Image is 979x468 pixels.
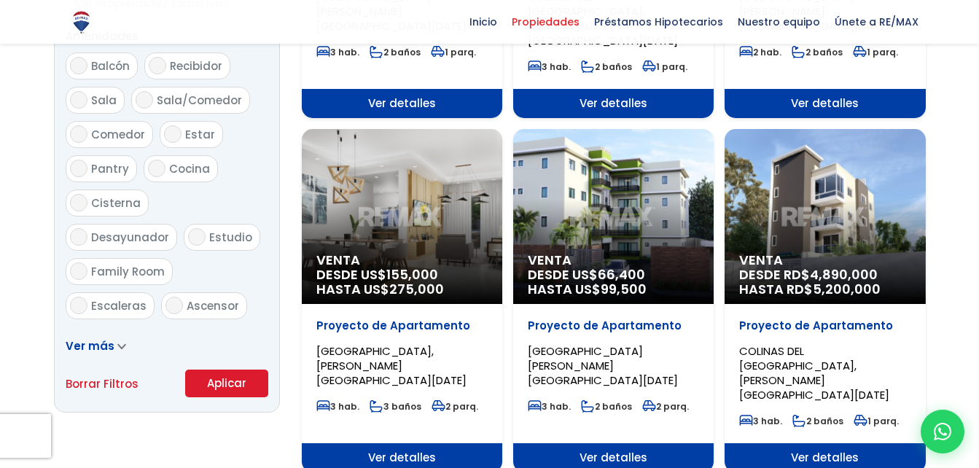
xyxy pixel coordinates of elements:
[581,400,632,413] span: 2 baños
[432,400,478,413] span: 2 parq.
[316,400,359,413] span: 3 hab.
[91,195,141,211] span: Cisterna
[739,268,910,297] span: DESDE RD$
[209,230,252,245] span: Estudio
[792,46,843,58] span: 2 baños
[513,89,714,118] span: Ver detalles
[316,46,359,58] span: 3 hab.
[528,268,699,297] span: DESDE US$
[792,415,843,427] span: 2 baños
[370,46,421,58] span: 2 baños
[91,58,130,74] span: Balcón
[70,57,87,74] input: Balcón
[149,57,166,74] input: Recibidor
[598,265,645,284] span: 66,400
[528,61,571,73] span: 3 hab.
[853,46,898,58] span: 1 parq.
[528,343,678,388] span: [GEOGRAPHIC_DATA][PERSON_NAME][GEOGRAPHIC_DATA][DATE]
[386,265,438,284] span: 155,000
[91,93,117,108] span: Sala
[185,370,268,397] button: Aplicar
[157,93,242,108] span: Sala/Comedor
[164,125,182,143] input: Estar
[188,228,206,246] input: Estudio
[739,282,910,297] span: HASTA RD$
[302,89,502,118] span: Ver detalles
[70,262,87,280] input: Family Room
[642,400,689,413] span: 2 parq.
[810,265,878,284] span: 4,890,000
[316,268,488,297] span: DESDE US$
[528,400,571,413] span: 3 hab.
[813,280,881,298] span: 5,200,000
[739,415,782,427] span: 3 hab.
[91,230,169,245] span: Desayunador
[739,46,781,58] span: 2 hab.
[185,127,215,142] span: Estar
[587,11,730,33] span: Préstamos Hipotecarios
[70,125,87,143] input: Comedor
[169,161,210,176] span: Cocina
[69,9,94,35] img: Logo de REMAX
[431,46,476,58] span: 1 parq.
[170,58,222,74] span: Recibidor
[725,89,925,118] span: Ver detalles
[370,400,421,413] span: 3 baños
[70,297,87,314] input: Escaleras
[187,298,239,313] span: Ascensor
[316,282,488,297] span: HASTA US$
[136,91,153,109] input: Sala/Comedor
[389,280,444,298] span: 275,000
[528,282,699,297] span: HASTA US$
[642,61,687,73] span: 1 parq.
[739,253,910,268] span: Venta
[504,11,587,33] span: Propiedades
[316,253,488,268] span: Venta
[91,127,145,142] span: Comedor
[739,319,910,333] p: Proyecto de Apartamento
[528,319,699,333] p: Proyecto de Apartamento
[581,61,632,73] span: 2 baños
[66,375,139,393] a: Borrar Filtros
[91,264,165,279] span: Family Room
[70,194,87,211] input: Cisterna
[70,228,87,246] input: Desayunador
[739,343,889,402] span: COLINAS DEL [GEOGRAPHIC_DATA], [PERSON_NAME][GEOGRAPHIC_DATA][DATE]
[148,160,165,177] input: Cocina
[66,338,114,354] span: Ver más
[91,298,147,313] span: Escaleras
[66,338,126,354] a: Ver más
[70,160,87,177] input: Pantry
[827,11,926,33] span: Únete a RE/MAX
[528,253,699,268] span: Venta
[316,319,488,333] p: Proyecto de Apartamento
[601,280,647,298] span: 99,500
[462,11,504,33] span: Inicio
[70,91,87,109] input: Sala
[316,343,467,388] span: [GEOGRAPHIC_DATA], [PERSON_NAME][GEOGRAPHIC_DATA][DATE]
[165,297,183,314] input: Ascensor
[730,11,827,33] span: Nuestro equipo
[91,161,129,176] span: Pantry
[854,415,899,427] span: 1 parq.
